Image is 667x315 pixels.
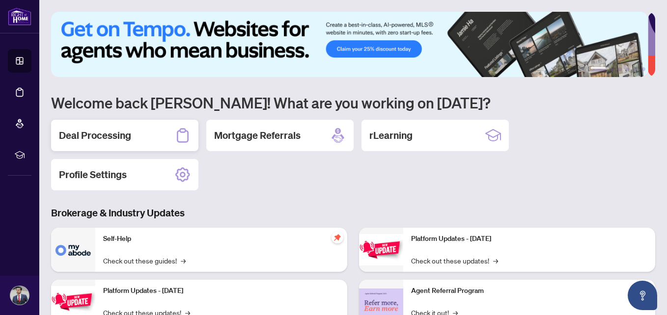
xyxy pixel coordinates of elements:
[181,255,186,266] span: →
[51,93,655,112] h1: Welcome back [PERSON_NAME]! What are you working on [DATE]?
[103,234,339,244] p: Self-Help
[59,168,127,182] h2: Profile Settings
[590,67,606,71] button: 1
[59,129,131,142] h2: Deal Processing
[51,228,95,272] img: Self-Help
[610,67,614,71] button: 2
[411,286,647,296] p: Agent Referral Program
[369,129,413,142] h2: rLearning
[359,234,403,265] img: Platform Updates - June 23, 2025
[10,286,29,305] img: Profile Icon
[8,7,31,26] img: logo
[618,67,622,71] button: 3
[634,67,638,71] button: 5
[411,255,498,266] a: Check out these updates!→
[51,12,648,77] img: Slide 0
[103,255,186,266] a: Check out these guides!→
[332,232,343,243] span: pushpin
[493,255,498,266] span: →
[51,206,655,220] h3: Brokerage & Industry Updates
[411,234,647,244] p: Platform Updates - [DATE]
[628,281,657,310] button: Open asap
[214,129,301,142] h2: Mortgage Referrals
[103,286,339,296] p: Platform Updates - [DATE]
[641,67,645,71] button: 6
[626,67,630,71] button: 4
